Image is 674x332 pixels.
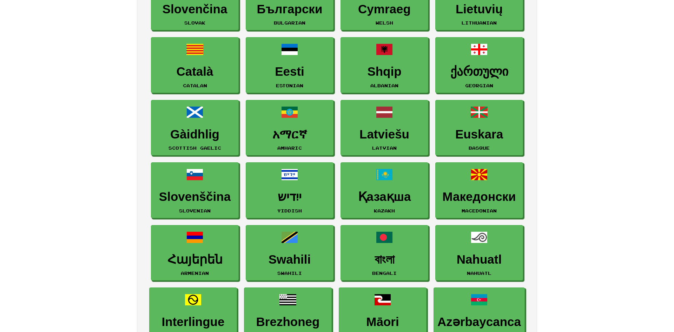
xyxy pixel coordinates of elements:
[151,225,239,281] a: ՀայերենArmenian
[372,145,397,150] small: Latvian
[151,162,239,218] a: SlovenščinaSlovenian
[462,20,497,25] small: Lithuanian
[179,208,211,213] small: Slovenian
[341,225,428,281] a: বাংলাBengali
[155,128,235,141] h3: Gàidhlig
[465,83,493,88] small: Georgian
[246,162,333,218] a: ייִדישYiddish
[276,83,303,88] small: Estonian
[341,100,428,156] a: LatviešuLatvian
[344,253,424,266] h3: বাংলা
[439,190,519,204] h3: Македонски
[439,2,519,16] h3: Lietuvių
[183,83,207,88] small: Catalan
[250,65,330,79] h3: Eesti
[155,2,235,16] h3: Slovenčina
[277,271,302,276] small: Swahili
[184,20,205,25] small: Slovak
[274,20,305,25] small: Bulgarian
[439,128,519,141] h3: Euskara
[246,37,333,93] a: EestiEstonian
[344,2,424,16] h3: Cymraeg
[250,2,330,16] h3: Български
[277,208,302,213] small: Yiddish
[248,315,328,329] h3: Brezhoneg
[168,145,221,150] small: Scottish Gaelic
[250,253,330,266] h3: Swahili
[155,65,235,79] h3: Català
[341,37,428,93] a: ShqipAlbanian
[344,190,424,204] h3: Қазақша
[277,145,302,150] small: Amharic
[467,271,491,276] small: Nahuatl
[246,100,333,156] a: አማርኛAmharic
[437,315,521,329] h3: Azərbaycanca
[435,225,523,281] a: NahuatlNahuatl
[155,253,235,266] h3: Հայերեն
[376,20,393,25] small: Welsh
[151,37,239,93] a: CatalàCatalan
[469,145,490,150] small: Basque
[370,83,398,88] small: Albanian
[372,271,397,276] small: Bengali
[435,37,523,93] a: ქართულიGeorgian
[435,162,523,218] a: МакедонскиMacedonian
[344,128,424,141] h3: Latviešu
[374,208,395,213] small: Kazakh
[250,190,330,204] h3: ייִדיש
[181,271,209,276] small: Armenian
[462,208,497,213] small: Macedonian
[151,100,239,156] a: GàidhligScottish Gaelic
[155,190,235,204] h3: Slovenščina
[250,128,330,141] h3: አማርኛ
[341,162,428,218] a: ҚазақшаKazakh
[435,100,523,156] a: EuskaraBasque
[439,65,519,79] h3: ქართული
[343,315,423,329] h3: Māori
[153,315,233,329] h3: Interlingue
[439,253,519,266] h3: Nahuatl
[344,65,424,79] h3: Shqip
[246,225,333,281] a: SwahiliSwahili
